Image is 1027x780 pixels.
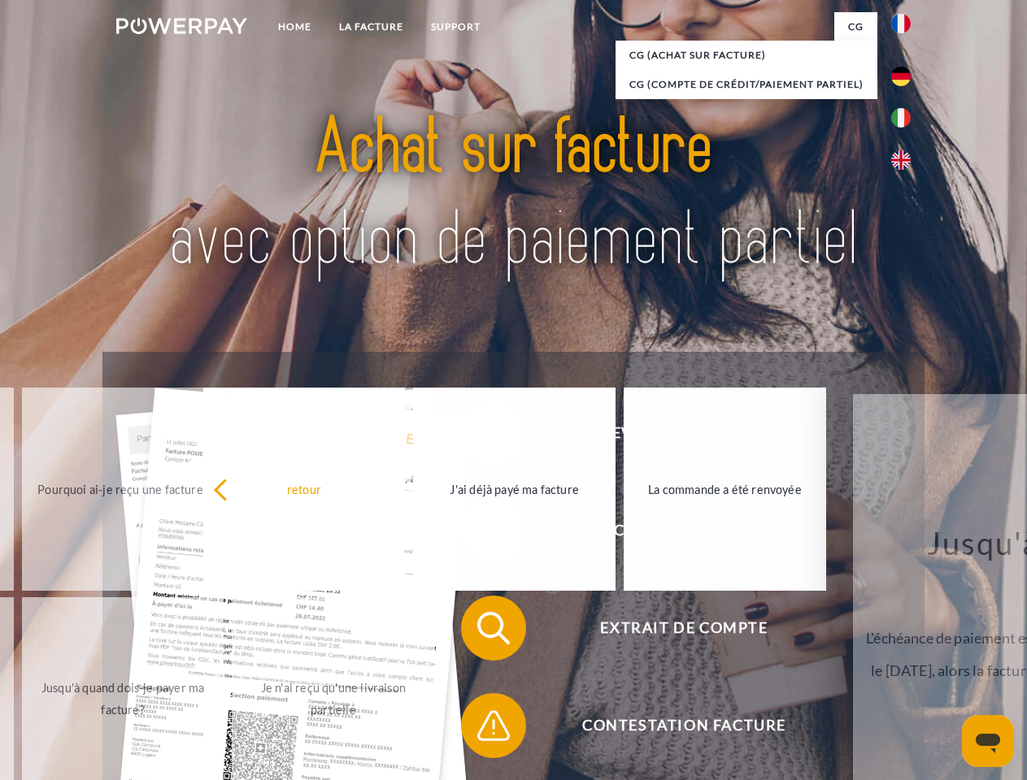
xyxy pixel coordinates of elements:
[417,12,494,41] a: Support
[473,705,514,746] img: qb_warning.svg
[891,67,911,86] img: de
[116,18,247,34] img: logo-powerpay-white.svg
[485,596,883,661] span: Extrait de compte
[213,478,396,500] div: retour
[485,693,883,758] span: Contestation Facture
[32,478,215,500] div: Pourquoi ai-je reçu une facture?
[155,78,872,311] img: title-powerpay_fr.svg
[891,150,911,170] img: en
[633,478,816,500] div: La commande a été renvoyée
[242,677,424,721] div: Je n'ai reçu qu'une livraison partielle
[32,677,215,721] div: Jusqu'à quand dois-je payer ma facture?
[461,596,884,661] button: Extrait de compte
[461,693,884,758] button: Contestation Facture
[616,41,877,70] a: CG (achat sur facture)
[962,715,1014,767] iframe: Bouton de lancement de la fenêtre de messagerie
[473,608,514,648] img: qb_search.svg
[423,478,606,500] div: J'ai déjà payé ma facture
[834,12,877,41] a: CG
[891,108,911,128] img: it
[325,12,417,41] a: LA FACTURE
[264,12,325,41] a: Home
[891,14,911,33] img: fr
[616,70,877,99] a: CG (Compte de crédit/paiement partiel)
